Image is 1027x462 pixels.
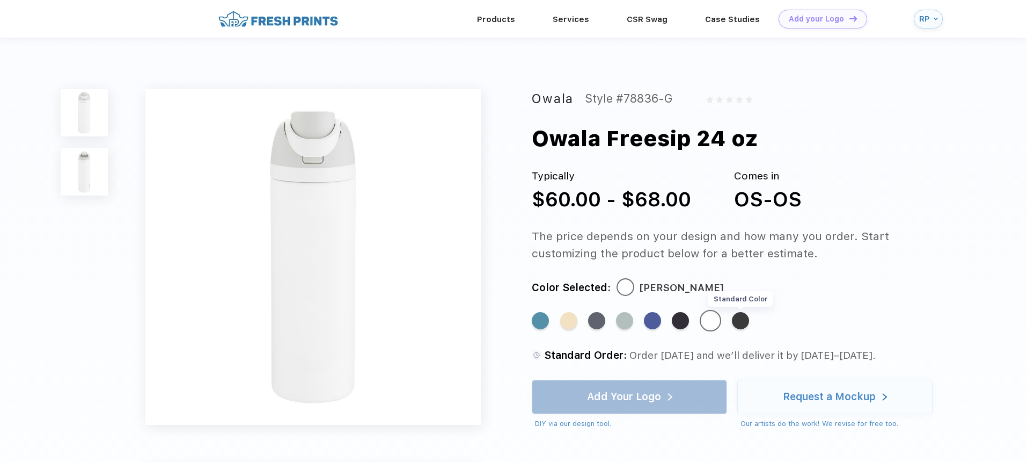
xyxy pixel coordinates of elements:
img: DT [849,16,857,21]
div: DIY via our design tool. [535,418,727,429]
div: Calm waters [616,312,633,329]
div: The price depends on your design and how many you order. Start customizing the product below for ... [532,228,953,262]
div: RP [919,15,931,24]
img: arrow_down_blue.svg [934,17,938,21]
a: Products [477,15,515,24]
div: Night safari [672,312,689,329]
div: Typically [532,169,691,184]
img: func=resize&h=640 [145,89,481,425]
img: gray_star.svg [707,96,713,103]
img: white arrow [882,393,887,401]
div: $60.00 - $68.00 [532,184,691,214]
img: func=resize&h=100 [61,89,108,136]
a: CSR Swag [627,15,667,24]
img: gray_star.svg [726,96,732,103]
a: Services [553,15,589,24]
div: Blue oasis [532,312,549,329]
img: gray_star.svg [736,96,743,103]
div: [PERSON_NAME] [640,279,724,297]
div: Sunny daze [560,312,577,329]
div: Comes in [734,169,802,184]
div: Very very dark [732,312,749,329]
div: Owala Freesip 24 oz [532,122,758,155]
div: Shy marshmallow [702,312,719,329]
div: Owala [532,89,574,109]
div: Add your Logo [789,15,844,24]
div: Request a Mockup [783,392,876,402]
span: Order [DATE] and we’ll deliver it by [DATE]–[DATE]. [629,349,876,362]
img: fo%20logo%202.webp [215,10,341,28]
div: OS-OS [734,184,802,214]
div: Off the grid [588,312,605,329]
div: Style #78836-G [585,89,672,109]
img: gray_star.svg [746,96,752,103]
img: func=resize&h=100 [61,148,108,196]
div: Our artists do the work! We revise for free too. [740,418,933,429]
img: standard order [532,350,541,360]
img: gray_star.svg [716,96,723,103]
div: Color Selected: [532,279,611,297]
div: Blue jay [644,312,661,329]
span: Standard Order: [544,349,627,362]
